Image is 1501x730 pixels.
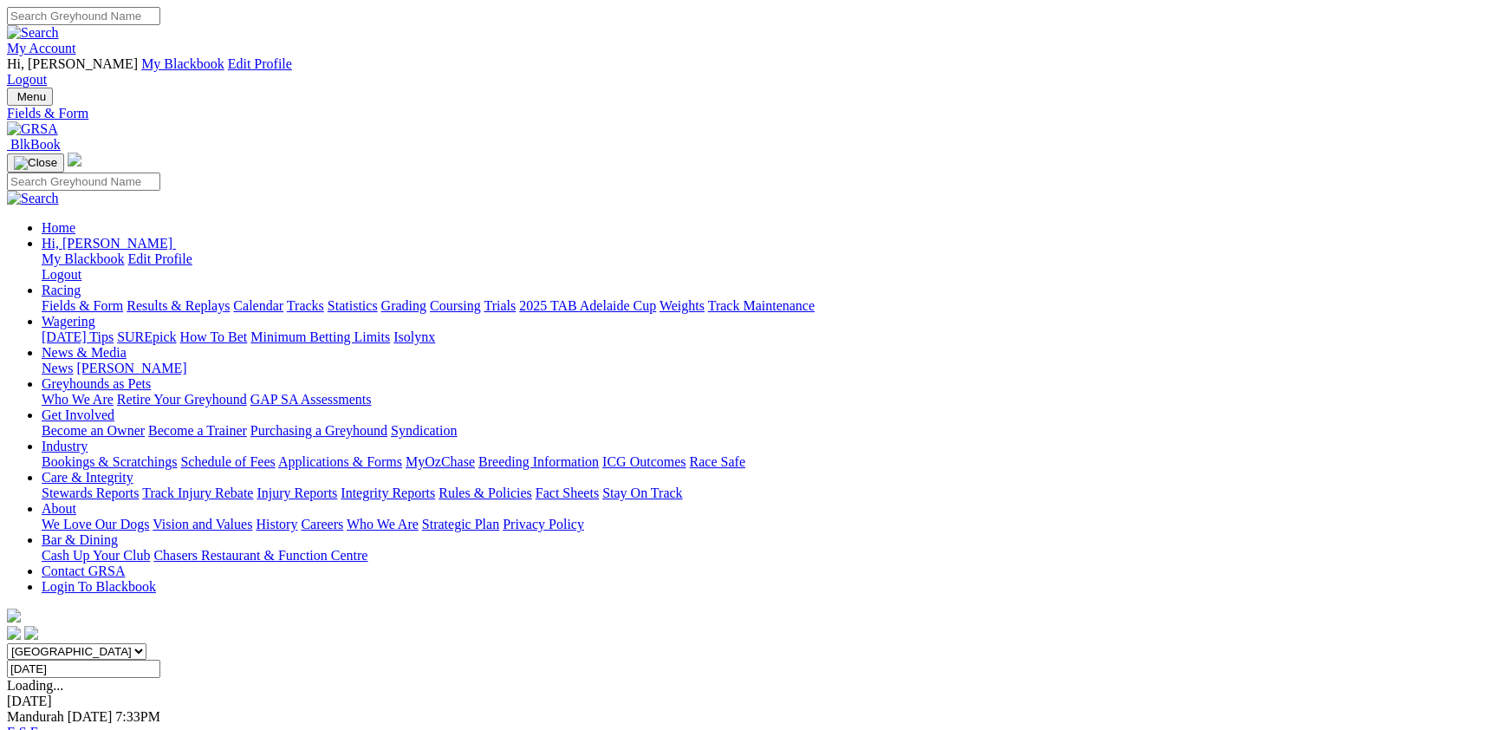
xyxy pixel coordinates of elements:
img: Close [14,156,57,170]
img: logo-grsa-white.png [68,153,81,166]
a: Become a Trainer [148,423,247,438]
a: Race Safe [689,454,744,469]
a: Retire Your Greyhound [117,392,247,407]
a: Track Injury Rebate [142,486,253,500]
a: My Blackbook [141,56,224,71]
a: How To Bet [180,329,248,344]
a: Care & Integrity [42,470,133,485]
div: News & Media [42,361,1494,376]
a: Contact GRSA [42,564,125,578]
div: [DATE] [7,694,1494,709]
a: Statistics [328,298,378,313]
input: Search [7,7,160,25]
div: Wagering [42,329,1494,345]
a: MyOzChase [406,454,475,469]
a: Cash Up Your Club [42,548,150,563]
img: GRSA [7,121,58,137]
span: 7:33PM [115,709,160,724]
a: Industry [42,439,88,453]
a: Edit Profile [228,56,292,71]
a: History [256,517,297,531]
a: [DATE] Tips [42,329,114,344]
a: Become an Owner [42,423,145,438]
a: Rules & Policies [439,486,532,500]
a: We Love Our Dogs [42,517,149,531]
a: Injury Reports [257,486,337,500]
a: News & Media [42,345,127,360]
a: Results & Replays [127,298,230,313]
a: GAP SA Assessments [250,392,372,407]
a: News [42,361,73,375]
a: Grading [381,298,426,313]
a: Syndication [391,423,457,438]
span: Mandurah [7,709,64,724]
a: Who We Are [347,517,419,531]
a: Privacy Policy [503,517,584,531]
a: Greyhounds as Pets [42,376,151,391]
a: Purchasing a Greyhound [250,423,387,438]
a: Stay On Track [602,486,682,500]
a: Logout [42,267,81,282]
a: Vision and Values [153,517,252,531]
a: Fields & Form [42,298,123,313]
span: Loading... [7,678,63,693]
a: My Blackbook [42,251,125,266]
a: Fact Sheets [536,486,599,500]
a: Fields & Form [7,106,1494,121]
img: twitter.svg [24,626,38,640]
a: Home [42,220,75,235]
a: Coursing [430,298,481,313]
a: Minimum Betting Limits [250,329,390,344]
a: My Account [7,41,76,55]
div: Hi, [PERSON_NAME] [42,251,1494,283]
img: Search [7,25,59,41]
a: Bar & Dining [42,532,118,547]
span: Hi, [PERSON_NAME] [42,236,172,251]
div: Racing [42,298,1494,314]
div: My Account [7,56,1494,88]
button: Toggle navigation [7,153,64,173]
a: SUREpick [117,329,176,344]
a: Tracks [287,298,324,313]
span: Hi, [PERSON_NAME] [7,56,138,71]
a: Weights [660,298,705,313]
input: Select date [7,660,160,678]
div: Industry [42,454,1494,470]
a: Bookings & Scratchings [42,454,177,469]
a: ICG Outcomes [602,454,686,469]
a: Applications & Forms [278,454,402,469]
a: Careers [301,517,343,531]
a: Trials [484,298,516,313]
a: Edit Profile [128,251,192,266]
div: Care & Integrity [42,486,1494,501]
a: Strategic Plan [422,517,499,531]
a: Stewards Reports [42,486,139,500]
img: logo-grsa-white.png [7,609,21,622]
button: Toggle navigation [7,88,53,106]
a: About [42,501,76,516]
a: 2025 TAB Adelaide Cup [519,298,656,313]
input: Search [7,173,160,191]
a: Login To Blackbook [42,579,156,594]
img: facebook.svg [7,626,21,640]
div: Greyhounds as Pets [42,392,1494,407]
a: Track Maintenance [708,298,815,313]
a: Calendar [233,298,283,313]
a: BlkBook [7,137,61,152]
a: Wagering [42,314,95,329]
a: Racing [42,283,81,297]
a: [PERSON_NAME] [76,361,186,375]
span: [DATE] [68,709,113,724]
div: Get Involved [42,423,1494,439]
span: BlkBook [10,137,61,152]
a: Who We Are [42,392,114,407]
a: Schedule of Fees [180,454,275,469]
span: Menu [17,90,46,103]
a: Isolynx [393,329,435,344]
div: Bar & Dining [42,548,1494,564]
img: Search [7,191,59,206]
a: Hi, [PERSON_NAME] [42,236,176,251]
a: Integrity Reports [341,486,435,500]
a: Logout [7,72,47,87]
